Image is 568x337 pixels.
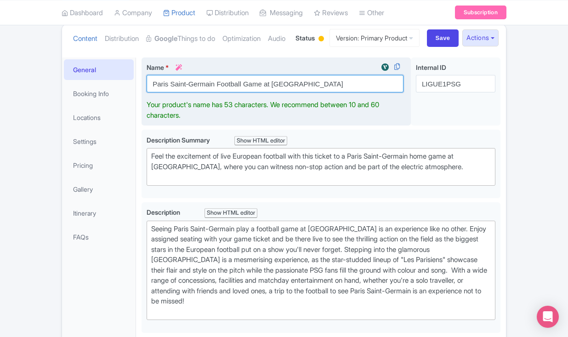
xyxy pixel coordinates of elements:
a: Pricing [64,155,134,176]
input: Save [427,29,459,47]
a: Subscription [455,6,506,19]
a: GoogleThings to do [146,24,215,53]
div: Show HTML editor [234,136,287,146]
a: Distribution [105,24,139,53]
a: Settings [64,131,134,152]
span: Internal ID [416,63,446,71]
a: General [64,59,134,80]
div: Building [317,32,326,46]
div: Feel the excitement of live European football with this ticket to a Paris Saint-Germain home game... [151,151,491,183]
a: Itinerary [64,203,134,223]
span: Name [147,63,164,71]
a: Gallery [64,179,134,200]
img: viator-review-widget-01-363d65f17b203e82e80c83508294f9cc.svg [380,63,391,72]
a: Locations [64,107,134,128]
a: Audio [268,24,285,53]
div: Seeing Paris Saint-Germain play a football game at [GEOGRAPHIC_DATA] is an experience like no oth... [151,224,491,317]
a: Version: Primary Product [329,29,420,47]
div: Open Intercom Messenger [537,306,559,328]
span: Description Summary [147,136,211,144]
a: Booking Info [64,83,134,104]
a: FAQs [64,227,134,247]
button: Actions [462,29,499,46]
a: Optimization [222,24,261,53]
span: Description [147,208,182,216]
strong: Google [154,34,177,44]
div: Show HTML editor [204,208,257,218]
div: Your product's name has 53 characters. We recommend between 10 and 60 characters. [147,100,403,120]
span: Status [295,33,315,43]
a: Content [73,24,97,53]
